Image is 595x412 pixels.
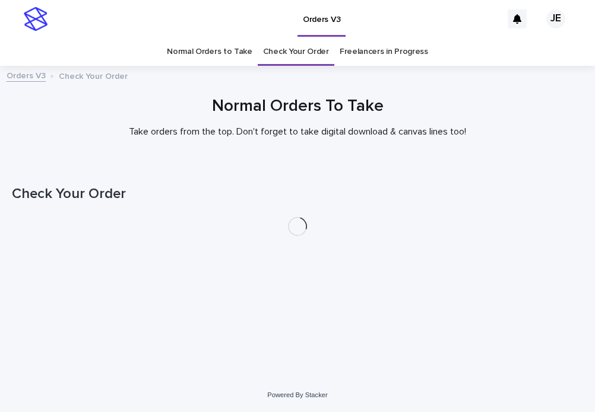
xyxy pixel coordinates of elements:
h1: Normal Orders To Take [12,97,583,117]
p: Check Your Order [59,69,128,82]
a: Check Your Order [263,38,329,66]
a: Normal Orders to Take [167,38,252,66]
a: Freelancers in Progress [340,38,428,66]
a: Powered By Stacker [267,391,327,398]
img: stacker-logo-s-only.png [24,7,48,31]
p: Take orders from the top. Don't forget to take digital download & canvas lines too! [60,126,535,138]
div: JE [546,9,565,28]
h1: Check Your Order [12,186,583,203]
a: Orders V3 [7,68,46,82]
